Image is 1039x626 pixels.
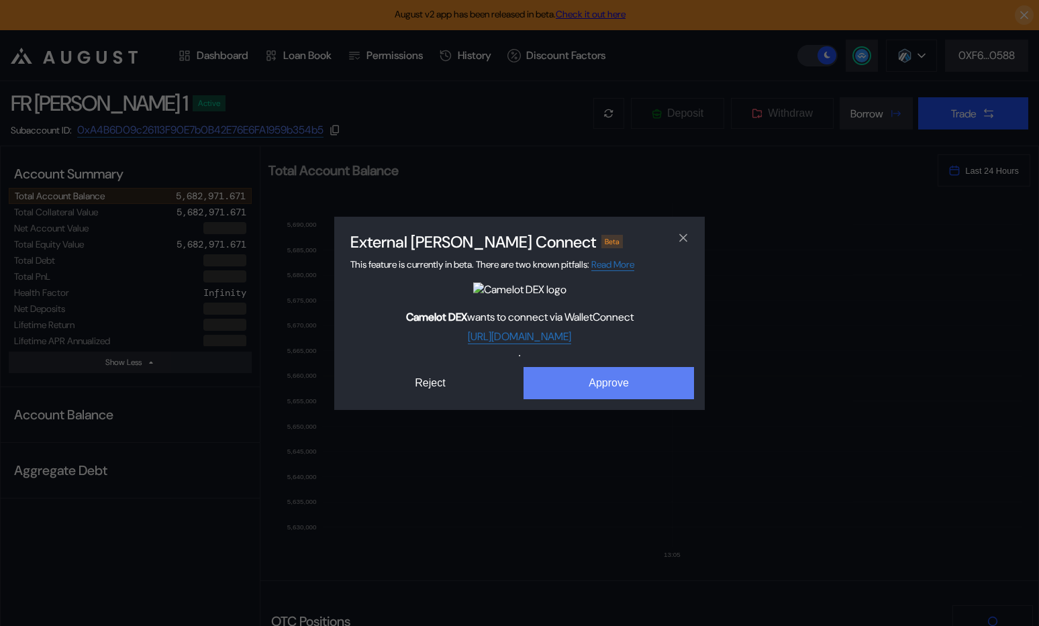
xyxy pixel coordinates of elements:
a: Read More [591,258,634,271]
span: This feature is currently in beta. There are two known pitfalls: [350,258,634,271]
h2: External [PERSON_NAME] Connect [350,231,596,252]
img: Camelot DEX logo [473,282,566,297]
button: Reject [345,367,515,399]
b: Camelot DEX [406,310,467,324]
a: [URL][DOMAIN_NAME] [468,329,571,344]
button: Approve [524,367,694,399]
span: wants to connect via WalletConnect [406,310,634,324]
button: close modal [673,227,694,249]
div: Beta [601,235,623,248]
